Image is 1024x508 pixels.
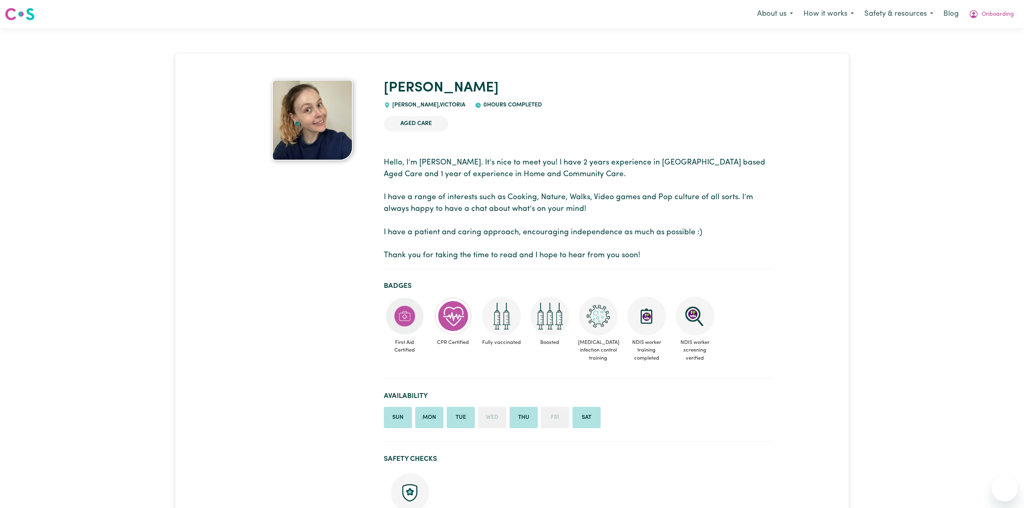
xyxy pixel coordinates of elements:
[541,407,569,429] li: Unavailable on Friday
[5,7,35,21] img: Careseekers logo
[5,5,35,23] a: Careseekers logo
[478,407,506,429] li: Unavailable on Wednesday
[481,335,522,350] span: Fully vaccinated
[384,157,773,262] p: Hello, I’m [PERSON_NAME]. It’s nice to meet you! I have 2 years experience in [GEOGRAPHIC_DATA] b...
[859,6,939,23] button: Safety & resources
[251,80,374,160] a: Sarah's profile picture'
[385,297,424,335] img: Care and support worker has completed First Aid Certification
[272,80,353,160] img: Sarah
[674,335,716,365] span: NDIS worker screening verified
[390,102,465,108] span: [PERSON_NAME] , Victoria
[415,407,443,429] li: Available on Monday
[579,297,618,335] img: CS Academy: COVID-19 Infection Control Training course completed
[577,335,619,365] span: [MEDICAL_DATA] infection control training
[384,455,773,463] h2: Safety Checks
[447,407,475,429] li: Available on Tuesday
[384,407,412,429] li: Available on Sunday
[432,335,474,350] span: CPR Certified
[384,81,499,95] a: [PERSON_NAME]
[434,297,472,335] img: Care and support worker has completed CPR Certification
[752,6,798,23] button: About us
[626,335,668,365] span: NDIS worker training completed
[964,6,1019,23] button: My Account
[481,102,542,108] span: 0 hours completed
[982,10,1014,19] span: Onboarding
[384,335,426,357] span: First Aid Certified
[384,282,773,290] h2: Badges
[482,297,521,335] img: Care and support worker has received 2 doses of COVID-19 vaccine
[510,407,538,429] li: Available on Thursday
[529,335,571,350] span: Boosted
[939,5,964,23] a: Blog
[676,297,714,335] img: NDIS Worker Screening Verified
[531,297,569,335] img: Care and support worker has received booster dose of COVID-19 vaccination
[798,6,859,23] button: How it works
[572,407,601,429] li: Available on Saturday
[627,297,666,335] img: CS Academy: Introduction to NDIS Worker Training course completed
[384,392,773,400] h2: Availability
[992,476,1018,502] iframe: Button to launch messaging window
[384,116,448,131] li: Aged Care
